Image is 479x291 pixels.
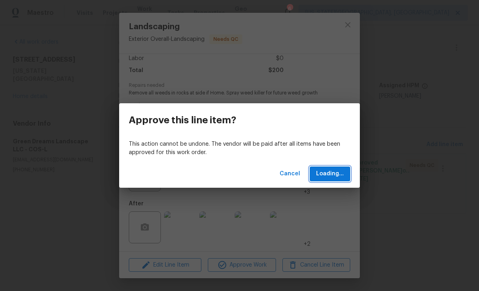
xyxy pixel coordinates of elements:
span: Loading... [316,169,344,179]
span: Cancel [280,169,300,179]
button: Loading... [310,167,350,181]
button: Cancel [276,167,303,181]
h3: Approve this line item? [129,114,236,126]
p: This action cannot be undone. The vendor will be paid after all items have been approved for this... [129,140,350,157]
